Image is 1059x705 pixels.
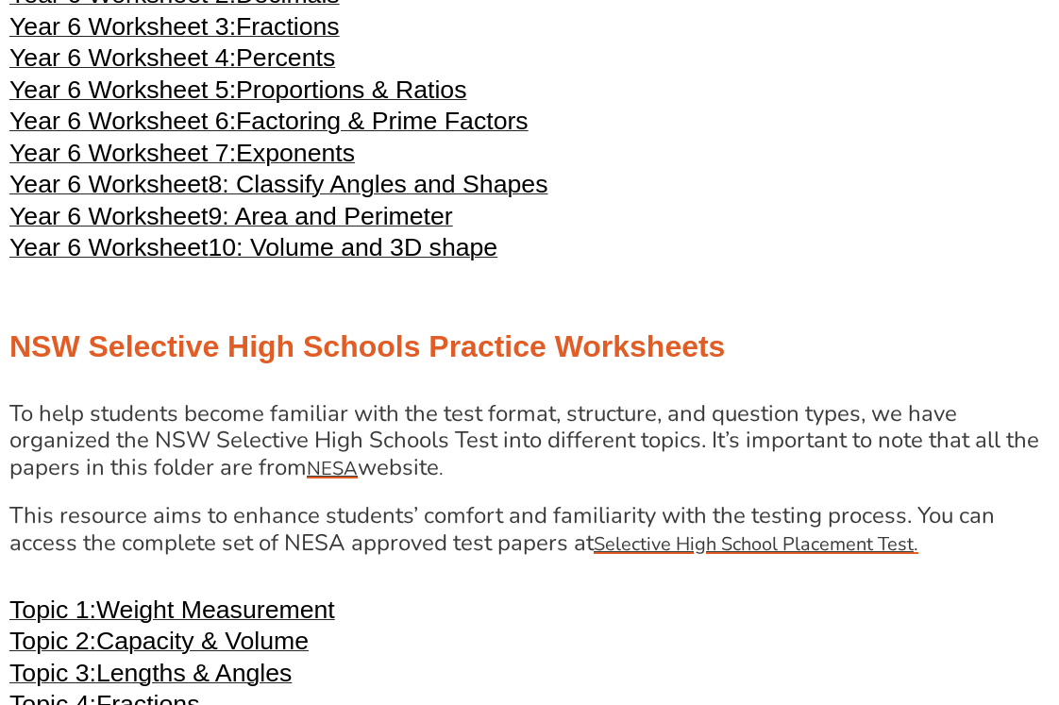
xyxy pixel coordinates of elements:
span: 10: Volume and 3D shape [208,233,497,261]
a: Year 6 Worksheet 7:Exponents [9,147,355,166]
span: Exponents [236,139,355,167]
a: Year 6 Worksheet 3:Fractions [9,21,340,40]
span: Year 6 Worksheet 7: [9,139,236,167]
u: Selective High School Placement Test [594,531,914,557]
a: Year 6 Worksheet8: Classify Angles and Shapes [9,178,548,197]
span: Year 6 Worksheet 4: [9,43,236,72]
span: Year 6 Worksheet 3: [9,12,236,41]
a: Year 6 Worksheet 6:Factoring & Prime Factors [9,115,529,134]
span: Proportions & Ratios [236,76,466,104]
span: Year 6 Worksheet [9,233,208,261]
h2: NSW Selective High Schools Practice Worksheets [9,327,1050,367]
a: NESA [307,452,358,482]
iframe: Chat Widget [735,492,1059,705]
span: Lengths & Angles [96,659,292,687]
a: Topic 2:Capacity & Volume [9,635,309,654]
span: Year 6 Worksheet 5: [9,76,236,104]
span: Year 6 Worksheet [9,202,208,230]
span: Year 6 Worksheet 6: [9,107,236,135]
a: Topic 3:Lengths & Angles [9,667,292,686]
span: Capacity & Volume [96,627,309,655]
span: NESA [307,456,358,481]
a: Year 6 Worksheet 4:Percents [9,52,335,71]
h4: This resource aims to enhance students’ comfort and familiarity with the testing process. You can... [9,502,1051,559]
span: Topic 1: [9,596,96,624]
span: Topic 3: [9,659,96,687]
span: 8: Classify Angles and Shapes [208,170,547,198]
span: Weight Measurement [96,596,335,624]
span: Year 6 Worksheet [9,170,208,198]
span: Factoring & Prime Factors [236,107,529,135]
span: . [439,456,444,481]
span: Fractions [236,12,340,41]
a: Selective High School Placement Test. [594,528,918,558]
a: Year 6 Worksheet9: Area and Perimeter [9,210,453,229]
span: Topic 2: [9,627,96,655]
a: Year 6 Worksheet 5:Proportions & Ratios [9,84,467,103]
span: 9: Area and Perimeter [208,202,452,230]
a: Topic 1:Weight Measurement [9,604,335,623]
h4: To help students become familiar with the test format, structure, and question types, we have org... [9,400,1051,483]
a: Year 6 Worksheet10: Volume and 3D shape [9,242,497,260]
span: Percents [236,43,335,72]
